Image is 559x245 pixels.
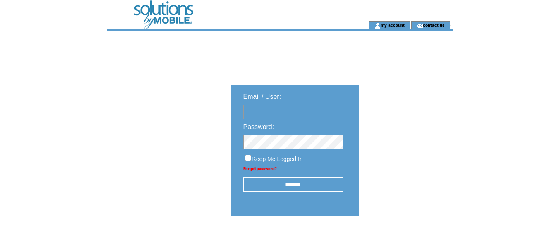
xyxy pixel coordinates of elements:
span: Email / User: [243,93,281,100]
a: Forgot password? [243,166,277,171]
a: contact us [423,22,445,28]
span: Password: [243,123,274,130]
span: Keep Me Logged In [252,156,303,162]
a: my account [381,22,405,28]
img: account_icon.gif;jsessionid=C689EC5D296CA7A895365371DD649CB8 [374,22,381,29]
img: contact_us_icon.gif;jsessionid=C689EC5D296CA7A895365371DD649CB8 [417,22,423,29]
